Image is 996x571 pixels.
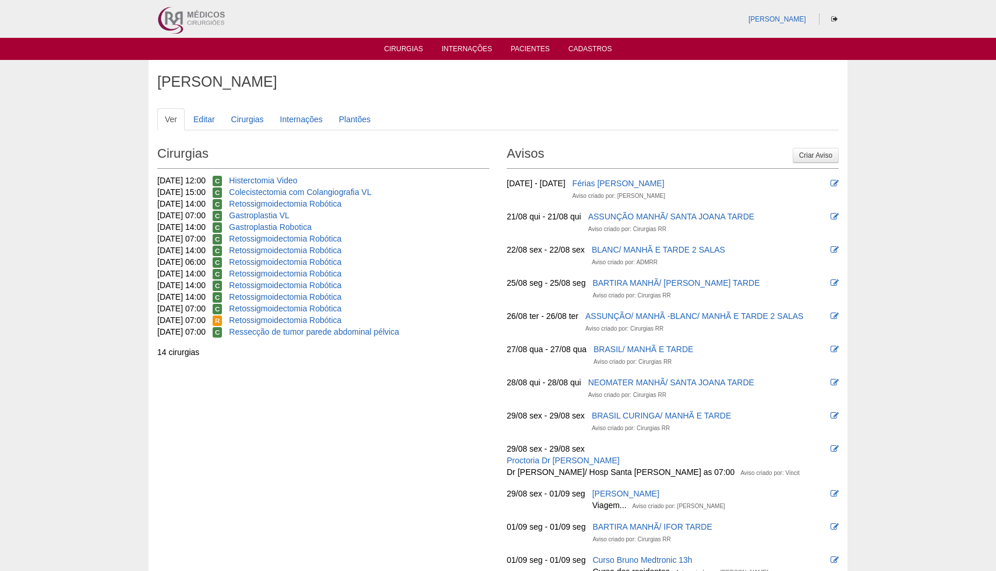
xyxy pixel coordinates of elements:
span: [DATE] 14:00 [157,281,206,290]
span: [DATE] 12:00 [157,176,206,185]
a: Gastroplastia VL [229,211,289,220]
span: Confirmada [213,327,222,338]
i: Editar [831,490,839,498]
div: 29/08 sex - 01/09 seg [507,488,585,499]
a: Retossigmoidectomia Robótica [229,234,341,243]
a: Retossigmoidectomia Robótica [229,281,341,290]
span: [DATE] 14:00 [157,199,206,208]
i: Editar [831,279,839,287]
span: [DATE] 07:00 [157,304,206,313]
i: Editar [831,179,839,187]
i: Editar [831,312,839,320]
span: [DATE] 07:00 [157,315,206,325]
span: Confirmada [213,176,222,186]
a: Proctoria Dr [PERSON_NAME] [507,456,620,465]
a: NEOMATER MANHÃ/ SANTA JOANA TARDE [588,378,754,387]
span: [DATE] 14:00 [157,269,206,278]
a: Retossigmoidectomia Robótica [229,315,341,325]
i: Editar [831,445,839,453]
a: Internações [442,45,492,56]
span: [DATE] 14:00 [157,292,206,302]
span: Confirmada [213,234,222,244]
a: ASSUNÇÃO/ MANHÃ -BLANC/ MANHÃ E TARDE 2 SALAS [585,311,803,321]
i: Editar [831,412,839,420]
span: [DATE] 06:00 [157,257,206,267]
a: Pacientes [511,45,550,56]
a: Plantões [331,108,378,130]
i: Editar [831,378,839,386]
a: Gastroplastia Robotica [229,222,312,232]
a: Retossigmoidectomia Robótica [229,199,341,208]
div: [DATE] - [DATE] [507,178,566,189]
span: Confirmada [213,187,222,198]
div: Aviso criado por: Cirurgias RR [592,290,670,302]
a: Cirurgias [384,45,423,56]
span: Confirmada [213,304,222,314]
i: Editar [831,523,839,531]
a: Retossigmoidectomia Robótica [229,257,341,267]
div: Aviso criado por: Vincit [740,467,799,479]
a: Cirurgias [224,108,271,130]
i: Editar [831,345,839,353]
div: Viagem... [592,499,627,511]
div: Aviso criado por: [PERSON_NAME] [573,190,665,202]
span: Confirmada [213,199,222,210]
i: Editar [831,212,839,221]
a: Curso Bruno Medtronic 13h [592,555,692,565]
div: 26/08 ter - 26/08 ter [507,310,578,322]
h2: Cirurgias [157,142,489,169]
a: ASSUNÇÃO MANHÃ/ SANTA JOANA TARDE [588,212,755,221]
div: Aviso criado por: Cirurgias RR [588,389,666,401]
a: BARTIRA MANHÃ/ [PERSON_NAME] TARDE [592,278,760,288]
div: 29/08 sex - 29/08 sex [507,410,585,421]
a: Retossigmoidectomia Robótica [229,292,341,302]
span: [DATE] 15:00 [157,187,206,197]
span: [DATE] 14:00 [157,246,206,255]
a: Editar [186,108,222,130]
div: 01/09 seg - 01/09 seg [507,554,585,566]
a: Histerctomia Video [229,176,297,185]
i: Editar [831,246,839,254]
a: BRASIL/ MANHÃ E TARDE [594,345,693,354]
a: BRASIL CURINGA/ MANHÃ E TARDE [592,411,731,420]
div: Dr [PERSON_NAME]/ Hosp Santa [PERSON_NAME] as 07:00 [507,466,734,478]
span: [DATE] 07:00 [157,234,206,243]
div: Aviso criado por: Cirurgias RR [594,356,672,368]
a: [PERSON_NAME] [748,15,806,23]
a: Colecistectomia com Colangiografia VL [229,187,371,197]
div: Aviso criado por: [PERSON_NAME] [633,501,725,512]
a: Retossigmoidectomia Robótica [229,304,341,313]
a: Férias [PERSON_NAME] [573,179,665,188]
a: BARTIRA MANHÃ/ IFOR TARDE [592,522,712,531]
span: Confirmada [213,269,222,279]
div: Aviso criado por: Cirurgias RR [592,423,670,434]
span: Confirmada [213,257,222,268]
div: 28/08 qui - 28/08 qui [507,377,581,388]
span: Confirmada [213,246,222,256]
div: 14 cirurgias [157,346,489,358]
a: Criar Aviso [793,148,839,163]
a: Ver [157,108,185,130]
span: Confirmada [213,292,222,303]
span: Confirmada [213,281,222,291]
a: Internações [273,108,330,130]
div: 21/08 qui - 21/08 qui [507,211,581,222]
div: 27/08 qua - 27/08 qua [507,343,587,355]
span: Reservada [213,315,222,326]
span: [DATE] 07:00 [157,211,206,220]
i: Sair [831,16,838,23]
div: Aviso criado por: Cirurgias RR [592,534,670,545]
span: [DATE] 14:00 [157,222,206,232]
i: Editar [831,556,839,564]
div: Aviso criado por: Cirurgias RR [585,323,663,335]
div: 25/08 seg - 25/08 seg [507,277,585,289]
a: [PERSON_NAME] [592,489,659,498]
a: Retossigmoidectomia Robótica [229,246,341,255]
div: 01/09 seg - 01/09 seg [507,521,585,533]
a: BLANC/ MANHÃ E TARDE 2 SALAS [592,245,725,254]
span: Confirmada [213,211,222,221]
a: Retossigmoidectomia Robótica [229,269,341,278]
div: Aviso criado por: ADMRR [592,257,658,268]
h1: [PERSON_NAME] [157,75,839,89]
h2: Avisos [507,142,839,169]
